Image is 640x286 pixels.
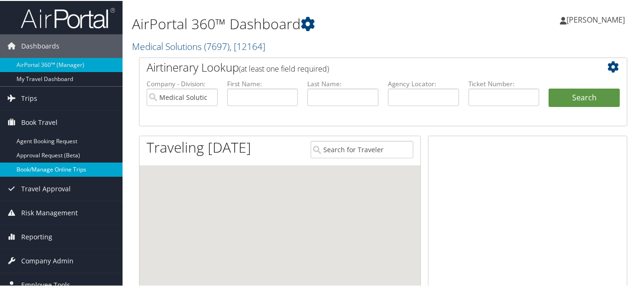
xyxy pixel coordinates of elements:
span: Book Travel [21,110,57,133]
span: [PERSON_NAME] [566,14,625,24]
span: ( 7697 ) [204,39,230,52]
a: [PERSON_NAME] [560,5,634,33]
span: Company Admin [21,248,74,272]
span: Risk Management [21,200,78,224]
h1: AirPortal 360™ Dashboard [132,13,467,33]
span: Travel Approval [21,176,71,200]
input: Search for Traveler [311,140,413,157]
label: First Name: [227,78,298,88]
button: Search [549,88,620,106]
h2: Airtinerary Lookup [147,58,579,74]
label: Agency Locator: [388,78,459,88]
label: Ticket Number: [468,78,540,88]
span: Trips [21,86,37,109]
span: , [ 12164 ] [230,39,265,52]
label: Last Name: [307,78,378,88]
a: Medical Solutions [132,39,265,52]
span: Dashboards [21,33,59,57]
label: Company - Division: [147,78,218,88]
span: Reporting [21,224,52,248]
h1: Traveling [DATE] [147,137,251,156]
span: (at least one field required) [239,63,329,73]
img: airportal-logo.png [21,6,115,28]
